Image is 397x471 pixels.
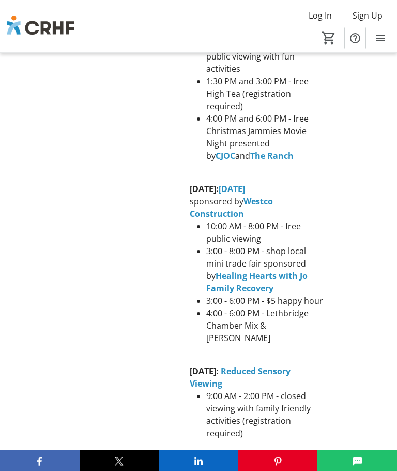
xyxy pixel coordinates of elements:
[206,307,325,345] li: 4:00 - 6:00 PM - Lethbridge Chamber Mix & [PERSON_NAME]
[6,7,75,46] img: Chinook Regional Hospital Foundation's Logo
[190,196,273,220] strong: Westco Construction
[206,271,308,295] strong: Healing Hearts with Jo Family Recovery
[370,28,391,49] button: Menu
[159,450,238,471] button: LinkedIn
[250,151,294,162] strong: The Ranch
[345,28,365,49] button: Help
[317,450,397,471] button: SMS
[206,295,325,307] li: 3:00 - 6:00 PM - $5 happy hour
[309,9,332,22] span: Log In
[190,184,219,195] strong: [DATE]:
[319,28,338,47] button: Cart
[206,220,325,245] li: 10:00 AM - 8:00 PM - free public viewing
[353,9,383,22] span: Sign Up
[344,7,391,24] button: Sign Up
[206,76,325,113] li: 1:30 PM and 3:00 PM - free High Tea (registration required)
[190,366,291,390] strong: Reduced Sensory Viewing
[206,113,325,163] li: 4:00 PM and 6:00 PM - free Christmas Jammies Movie Night presented by and
[216,151,235,162] strong: CJOC
[219,184,245,195] strong: [DATE]
[300,7,340,24] button: Log In
[206,245,325,295] li: 3:00 - 8:00 PM - shop local mini trade fair sponsored by
[206,390,325,440] li: 9:00 AM - 2:00 PM - closed viewing with family friendly activities (registration required)
[190,196,325,220] p: sponsored by
[206,38,325,76] li: 10:00 AM - 8:00 PM - free public viewing with fun activities
[238,450,318,471] button: Pinterest
[190,366,219,377] strong: [DATE]:
[80,450,159,471] button: X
